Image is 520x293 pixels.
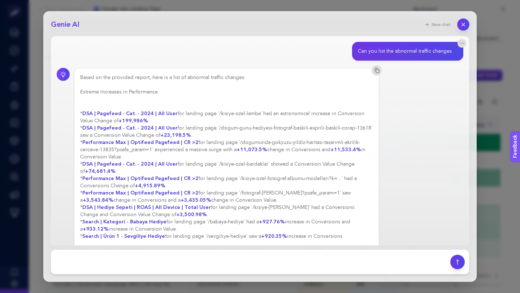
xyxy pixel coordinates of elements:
div: Can you list the abnormal traffic changes [358,48,452,55]
strong: +933.12% [83,226,109,232]
strong: +920.35% [261,233,287,240]
strong: Performance Max | Optifeed Pagefeed | CR >2 [82,139,199,146]
strong: +74,681.4% [85,168,116,175]
strong: +11,533.4% [330,146,361,153]
strong: Performance Max | Optifeed Pagefeed | CR >2 [82,175,199,182]
strong: Search | Kategori - Babaya Hediye [82,218,166,225]
strong: +3,435.05% [181,197,211,204]
strong: DSA | Pagefeed - Cat. - 2024 | All User [82,161,178,167]
strong: DSA | Pagefeed - Cat. - 2024 | All User [82,124,178,131]
strong: +199,986% [118,117,148,124]
strong: +4,915.89% [135,182,165,189]
strong: +927.76% [259,218,285,225]
strong: +23,198.5% [160,132,191,139]
strong: +11,073.5% [237,146,267,153]
strong: +3,500.98% [176,211,207,218]
h3: Extreme Increases in Performance [80,88,373,96]
strong: DSA | Hediye Sepeti | ROAS | All Device | Total User [82,204,211,211]
button: New chat [420,19,455,30]
strong: Search | Ürün 1 - Sevgiliye Hediye [82,233,165,240]
span: Feedback [4,2,27,8]
strong: +3,543.84% [83,197,113,204]
h2: Genie AI [51,19,79,30]
strong: DSA | Pagefeed - Cat. - 2024 | All User [82,110,178,117]
button: Copy [372,65,382,75]
strong: Performance Max | Optifeed Pagefeed | CR >2 [82,189,199,196]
